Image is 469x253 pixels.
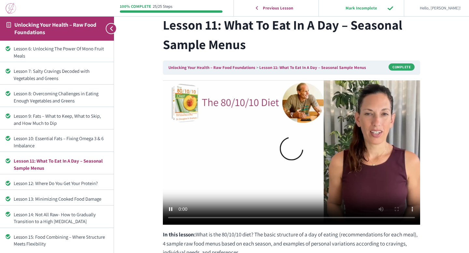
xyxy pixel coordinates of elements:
a: Completed Lesson 15: Food Combining – Where Structure Meets Flexibility [6,233,108,247]
a: Completed Lesson 9: Fats – What to Keep, What to Skip, and How Much to Dip [6,113,108,126]
strong: In this lesson: [163,231,196,238]
div: Lesson 8: Overcoming Challenges in Eating Enough Vegetables and Greens [14,90,108,104]
div: Lesson 7: Salty Cravings Decoded with Vegetables and Greens [14,68,108,82]
div: Lesson 15: Food Combining – Where Structure Meets Flexibility [14,233,108,247]
a: Previous Lesson [235,1,317,15]
div: Completed [6,234,10,239]
div: Lesson 12: Where Do You Get Your Protein? [14,180,108,187]
a: Lesson 11: What To Eat In A Day – Seasonal Sample Menus [259,65,366,70]
a: Completed Lesson 10: Essential Fats – Fixing Omega 3 & 6 Imbalance [6,135,108,149]
div: Completed [6,136,10,141]
div: Lesson 13: Minimizing Cooked Food Damage [14,195,108,202]
h1: Lesson 11: What To Eat In A Day – Seasonal Sample Menus [163,15,420,54]
a: Completed Lesson 11: What To Eat In A Day – Seasonal Sample Menus [6,157,108,171]
a: Completed Lesson 13: Minimizing Cooked Food Damage [6,195,108,202]
div: Completed [6,212,10,217]
div: Lesson 9: Fats – What to Keep, What to Skip, and How Much to Dip [14,113,108,126]
div: Lesson 6: Unlocking The Power Of Mono Fruit Meals [14,45,108,59]
div: 25/25 Steps [153,5,172,9]
button: Toggle sidebar navigation [102,16,114,41]
div: Completed [6,69,10,73]
input: Mark Incomplete [326,1,397,15]
a: Completed Lesson 7: Salty Cravings Decoded with Vegetables and Greens [6,68,108,82]
div: Completed [6,46,10,51]
div: Completed [6,196,10,201]
nav: Breadcrumbs [163,60,420,75]
div: Completed [6,181,10,186]
a: Completed Lesson 12: Where Do You Get Your Protein? [6,180,108,187]
span: Previous Lesson [259,6,297,11]
span: Hello, [PERSON_NAME]! [420,5,461,11]
a: Unlocking Your Health – Raw Food Foundations [168,65,255,70]
div: Lesson 10: Essential Fats – Fixing Omega 3 & 6 Imbalance [14,135,108,149]
a: Completed Lesson 8: Overcoming Challenges in Eating Enough Vegetables and Greens [6,90,108,104]
div: Lesson 11: What To Eat In A Day – Seasonal Sample Menus [14,157,108,171]
a: Completed Lesson 6: Unlocking The Power Of Mono Fruit Meals [6,45,108,59]
a: Completed Lesson 14: Not All Raw- How to Gradually Transition to a High [MEDICAL_DATA] [6,211,108,225]
div: Completed [6,91,10,96]
a: Unlocking Your Health – Raw Food Foundations [14,21,96,36]
div: 100% Complete [120,5,151,9]
div: Complete [389,63,415,71]
div: Lesson 14: Not All Raw- How to Gradually Transition to a High [MEDICAL_DATA] [14,211,108,225]
div: Completed [6,158,10,163]
div: Completed [6,113,10,118]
